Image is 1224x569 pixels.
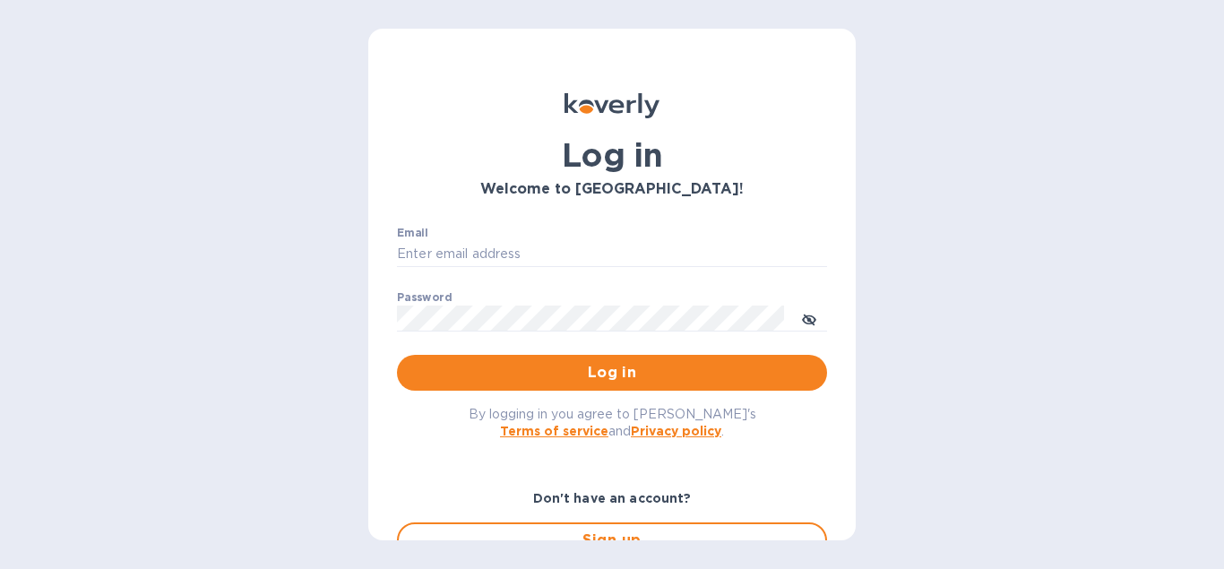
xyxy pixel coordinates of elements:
[631,424,721,438] a: Privacy policy
[791,300,827,336] button: toggle password visibility
[397,181,827,198] h3: Welcome to [GEOGRAPHIC_DATA]!
[469,407,756,438] span: By logging in you agree to [PERSON_NAME]'s and .
[397,136,827,174] h1: Log in
[397,241,827,268] input: Enter email address
[565,93,659,118] img: Koverly
[413,530,811,551] span: Sign up
[533,491,692,505] b: Don't have an account?
[397,228,428,238] label: Email
[500,424,608,438] a: Terms of service
[397,522,827,558] button: Sign up
[397,292,452,303] label: Password
[411,362,813,384] span: Log in
[397,355,827,391] button: Log in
